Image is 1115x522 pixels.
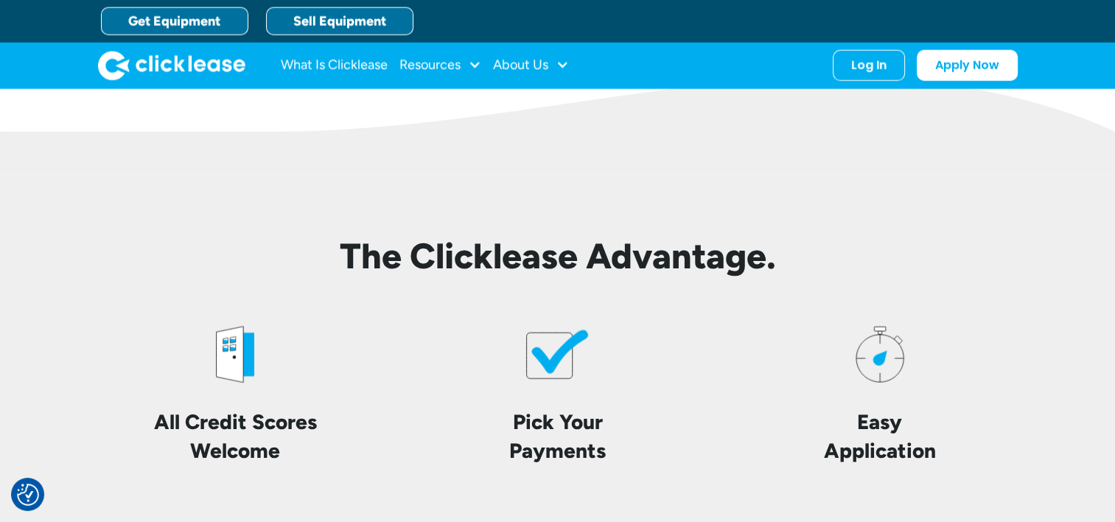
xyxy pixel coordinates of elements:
h4: Pick Your Payments [509,408,606,465]
a: Apply Now [917,50,1018,81]
a: Sell Equipment [266,7,413,35]
a: Get Equipment [101,7,248,35]
img: Revisit consent button [17,484,39,506]
h4: All Credit Scores Welcome [110,408,361,465]
a: What Is Clicklease [281,51,388,80]
div: Resources [399,51,481,80]
h4: Easy Application [824,408,936,465]
h2: The Clicklease Advantage. [86,235,1030,278]
div: About Us [493,51,569,80]
div: Log In [851,58,887,73]
a: home [98,51,245,80]
img: Clicklease logo [98,51,245,80]
button: Consent Preferences [17,484,39,506]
